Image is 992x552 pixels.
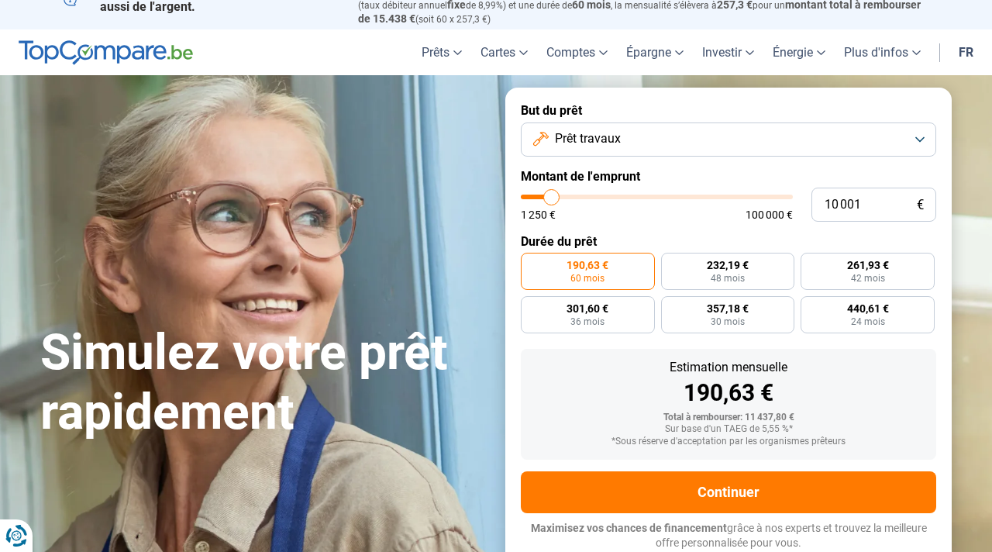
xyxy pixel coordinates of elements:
span: 24 mois [851,317,885,326]
div: *Sous réserve d'acceptation par les organismes prêteurs [533,436,924,447]
div: Total à rembourser: 11 437,80 € [533,412,924,423]
span: 60 mois [570,274,604,283]
a: Plus d'infos [835,29,930,75]
span: 1 250 € [521,209,556,220]
a: Épargne [617,29,693,75]
div: Estimation mensuelle [533,361,924,374]
span: 100 000 € [746,209,793,220]
label: Durée du prêt [521,234,936,249]
span: 42 mois [851,274,885,283]
span: 261,93 € [847,260,889,271]
button: Continuer [521,471,936,513]
span: 357,18 € [707,303,749,314]
span: 48 mois [711,274,745,283]
span: Maximisez vos chances de financement [531,522,727,534]
span: 36 mois [570,317,604,326]
span: 232,19 € [707,260,749,271]
div: 190,63 € [533,381,924,405]
h1: Simulez votre prêt rapidement [40,323,487,443]
label: Montant de l'emprunt [521,169,936,184]
a: Comptes [537,29,617,75]
span: 30 mois [711,317,745,326]
a: fr [949,29,983,75]
div: Sur base d'un TAEG de 5,55 %* [533,424,924,435]
a: Investir [693,29,763,75]
a: Prêts [412,29,471,75]
a: Cartes [471,29,537,75]
span: 190,63 € [567,260,608,271]
span: 301,60 € [567,303,608,314]
span: € [917,198,924,212]
span: Prêt travaux [555,130,621,147]
label: But du prêt [521,103,936,118]
img: TopCompare [19,40,193,65]
span: 440,61 € [847,303,889,314]
p: grâce à nos experts et trouvez la meilleure offre personnalisée pour vous. [521,521,936,551]
button: Prêt travaux [521,122,936,157]
a: Énergie [763,29,835,75]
